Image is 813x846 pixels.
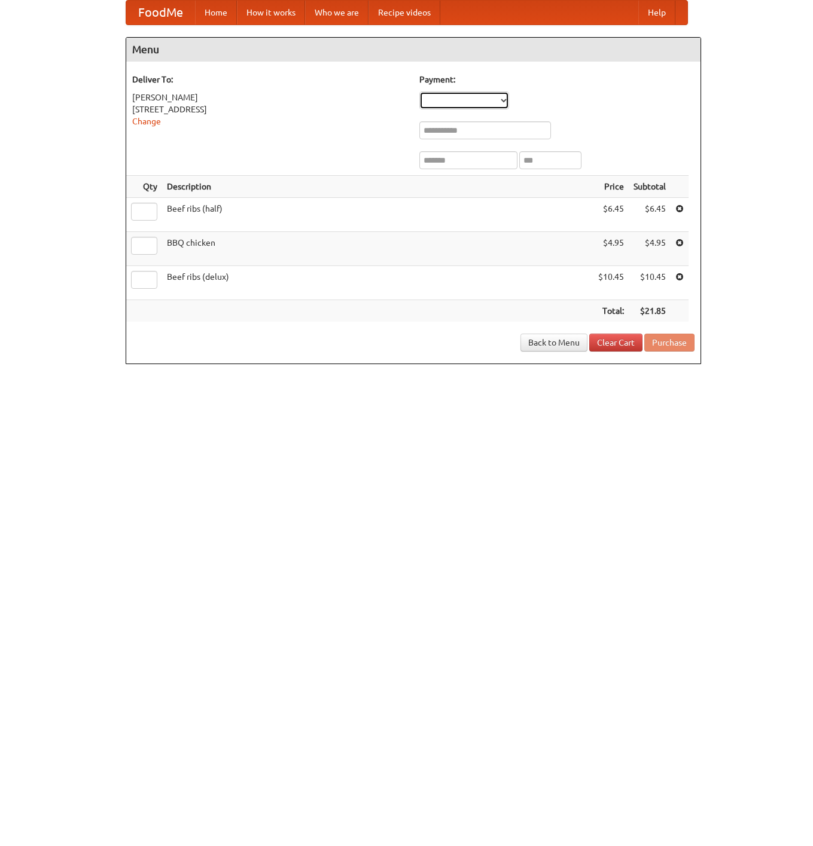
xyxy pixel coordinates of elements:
a: Back to Menu [520,334,587,352]
td: $4.95 [629,232,671,266]
td: Beef ribs (half) [162,198,593,232]
a: How it works [237,1,305,25]
a: FoodMe [126,1,195,25]
a: Who we are [305,1,369,25]
td: $6.45 [593,198,629,232]
button: Purchase [644,334,695,352]
td: BBQ chicken [162,232,593,266]
a: Change [132,117,161,126]
th: Subtotal [629,176,671,198]
th: Description [162,176,593,198]
th: Price [593,176,629,198]
h5: Deliver To: [132,74,407,85]
td: $4.95 [593,232,629,266]
a: Home [195,1,237,25]
th: Qty [126,176,162,198]
div: [STREET_ADDRESS] [132,103,407,115]
div: [PERSON_NAME] [132,91,407,103]
h4: Menu [126,38,701,62]
a: Help [638,1,675,25]
td: $10.45 [629,266,671,300]
td: $6.45 [629,198,671,232]
td: Beef ribs (delux) [162,266,593,300]
a: Clear Cart [589,334,643,352]
th: Total: [593,300,629,322]
th: $21.85 [629,300,671,322]
td: $10.45 [593,266,629,300]
h5: Payment: [419,74,695,85]
a: Recipe videos [369,1,440,25]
